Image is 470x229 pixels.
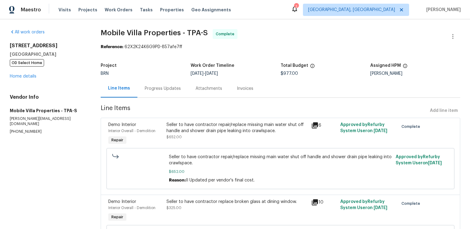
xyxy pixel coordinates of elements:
[101,44,460,50] div: 62X2K24K6G9PD-857afe7ff
[281,63,308,68] h5: Total Budget
[340,123,387,133] span: Approved by Refurby System User on
[21,7,41,13] span: Maestro
[424,7,461,13] span: [PERSON_NAME]
[10,116,86,127] p: [PERSON_NAME][EMAIL_ADDRESS][DOMAIN_NAME]
[370,71,460,76] div: [PERSON_NAME]
[108,206,155,210] span: Interior Overall - Demolition
[294,4,298,10] div: 1
[160,7,184,13] span: Properties
[10,108,86,114] h5: Mobile Villa Properties - TPA-S
[140,8,153,12] span: Tasks
[101,71,109,76] span: BRN
[169,178,186,182] span: Reason:
[311,199,337,206] div: 10
[101,105,427,116] span: Line Items
[191,7,231,13] span: Geo Assignments
[205,71,218,76] span: [DATE]
[401,200,423,207] span: Complete
[340,200,387,210] span: Approved by Refurby System User on
[101,45,123,49] b: Reference:
[101,63,117,68] h5: Project
[10,59,44,67] span: OD Select Home
[191,71,203,76] span: [DATE]
[108,129,155,133] span: Interior Overall - Demolition
[403,63,408,71] span: The hpm assigned to this work order.
[169,154,392,166] span: Seller to have contractor repair/replace missing main water shut off handle and shower drain pipe...
[145,86,181,92] div: Progress Updates
[374,129,387,133] span: [DATE]
[109,137,126,143] span: Repair
[105,7,132,13] span: Work Orders
[10,51,86,57] h5: [GEOGRAPHIC_DATA]
[101,29,208,36] span: Mobile Villa Properties - TPA-S
[10,43,86,49] h2: [STREET_ADDRESS]
[310,63,315,71] span: The total cost of line items that have been proposed by Opendoor. This sum includes line items th...
[428,161,442,165] span: [DATE]
[396,155,442,165] span: Approved by Refurby System User on
[78,7,97,13] span: Projects
[166,135,182,139] span: $652.00
[108,123,136,127] span: Demo Interior
[186,178,255,182] span: II Updated per vendor's final cost.
[166,199,308,205] div: Seller to have contractor replace broken glass at dining window.
[108,85,130,91] div: Line Items
[169,169,392,175] span: $652.00
[216,31,237,37] span: Complete
[308,7,395,13] span: [GEOGRAPHIC_DATA], [GEOGRAPHIC_DATA]
[374,206,387,210] span: [DATE]
[108,200,136,204] span: Demo Interior
[191,63,234,68] h5: Work Order Timeline
[370,63,401,68] h5: Assigned HPM
[401,124,423,130] span: Complete
[166,122,308,134] div: Seller to have contractor repair/replace missing main water shut off handle and shower drain pipe...
[166,206,181,210] span: $325.00
[237,86,253,92] div: Invoices
[10,129,86,134] p: [PHONE_NUMBER]
[58,7,71,13] span: Visits
[281,71,298,76] span: $977.00
[196,86,222,92] div: Attachments
[10,74,36,78] a: Home details
[10,94,86,100] h4: Vendor Info
[109,214,126,220] span: Repair
[191,71,218,76] span: -
[10,30,45,34] a: All work orders
[311,122,337,129] div: 6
